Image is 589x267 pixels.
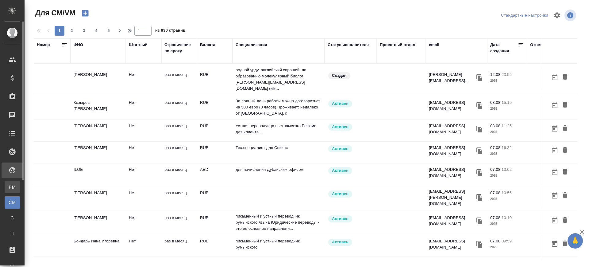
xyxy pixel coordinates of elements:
div: Рядовой исполнитель: назначай с учетом рейтинга [328,238,374,246]
p: письменный и устный переводчик румынского языка Юридические переводы - это ее основное направлени... [236,213,321,232]
button: Скопировать [475,168,484,177]
div: Проектный отдел [380,42,415,48]
p: 2025 [490,151,524,157]
td: [PERSON_NAME] [71,187,126,208]
button: Удалить [560,238,570,249]
p: 13:02 [502,167,512,172]
span: 2 [67,28,77,34]
p: 08.08, [490,100,502,105]
button: Удалить [560,72,570,83]
div: Рядовой исполнитель: назначай с учетом рейтинга [328,215,374,223]
div: Ограничение по сроку [164,42,194,54]
button: 4 [91,26,101,36]
span: 5 [104,28,114,34]
span: 4 [91,28,101,34]
button: Скопировать [475,193,484,202]
a: CM [5,196,20,209]
p: 15:19 [502,100,512,105]
p: 07.08, [490,145,502,150]
p: 2025 [490,244,524,250]
td: Нет [126,187,161,208]
p: Создан [332,73,347,79]
td: Нет [126,96,161,118]
p: 2025 [490,106,524,112]
td: Нет [126,120,161,141]
p: Тех.специалист для Спикас [236,145,321,151]
p: родной урду, английский хороший, по образованию молекулярный биолог: [PERSON_NAME][EMAIL_ADDRESS]... [236,67,321,92]
button: Открыть календарь загрузки [549,72,560,83]
p: 09:59 [502,239,512,243]
p: 2025 [490,129,524,135]
button: Скопировать [475,240,484,249]
p: 07.08, [490,190,502,195]
p: Активен [332,191,348,197]
td: Нет [126,69,161,90]
div: Дата создания [490,42,518,54]
p: За полный день работы можно договориться на 500 евро (8 часов) Проживает: недалеко от [GEOGRAPHIC... [236,98,321,116]
div: Ответственный [530,42,562,48]
button: Открыть календарь загрузки [549,167,560,178]
div: Статус исполнителя [328,42,369,48]
button: Создать [78,8,93,18]
td: раз в месяц [161,163,197,185]
button: Удалить [560,167,570,178]
button: 3 [79,26,89,36]
span: 🙏 [570,234,580,247]
button: 5 [104,26,114,36]
td: Нет [126,212,161,233]
span: Посмотреть информацию [564,10,577,21]
button: Удалить [560,145,570,156]
p: 10:10 [502,215,512,220]
td: Бондарь Инна Игоревна [71,235,126,257]
td: RUB [197,69,233,90]
td: RUB [197,142,233,163]
td: раз в месяц [161,212,197,233]
button: Удалить [560,215,570,226]
p: Устная переводчица вьетнамского Резюме для клиента + [236,123,321,135]
span: PM [8,184,17,190]
td: RUB [197,235,233,257]
div: Рядовой исполнитель: назначай с учетом рейтинга [328,145,374,153]
a: PM [5,181,20,193]
td: [PERSON_NAME] [71,120,126,141]
td: раз в месяц [161,142,197,163]
span: CM [8,199,17,206]
p: 07.08, [490,167,502,172]
button: Открыть календарь загрузки [549,123,560,134]
td: [PERSON_NAME] [71,69,126,90]
p: 07.08, [490,239,502,243]
button: Скопировать [475,101,484,110]
td: [PERSON_NAME] [71,142,126,163]
div: Номер [37,42,50,48]
p: 2025 [490,173,524,179]
button: Открыть календарь загрузки [549,145,560,156]
a: П [5,227,20,239]
span: Настроить таблицу [550,8,564,23]
button: Скопировать [475,216,484,226]
td: Нет [126,163,161,185]
td: Нет [126,142,161,163]
p: 2025 [490,221,524,227]
p: 16:32 [502,145,512,150]
td: Козырев [PERSON_NAME] [71,96,126,118]
p: [EMAIL_ADDRESS][DOMAIN_NAME] [429,100,475,112]
button: Удалить [560,190,570,201]
p: [EMAIL_ADDRESS][PERSON_NAME][DOMAIN_NAME] [429,188,475,207]
button: Удалить [560,100,570,111]
span: 3 [79,28,89,34]
p: 07.08, [490,215,502,220]
td: раз в месяц [161,120,197,141]
span: П [8,230,17,236]
a: С [5,212,20,224]
button: Скопировать [475,146,484,155]
div: Рядовой исполнитель: назначай с учетом рейтинга [328,100,374,108]
p: для начисления Дубайским офисом [236,167,321,173]
div: Валюта [200,42,215,48]
button: Открыть календарь загрузки [549,100,560,111]
button: Открыть календарь загрузки [549,190,560,201]
div: Специализация [236,42,267,48]
p: письменный и устный переводчик румынского [236,238,321,250]
div: Рядовой исполнитель: назначай с учетом рейтинга [328,167,374,175]
p: [EMAIL_ADDRESS][DOMAIN_NAME] [429,215,475,227]
p: Активен [332,167,348,174]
